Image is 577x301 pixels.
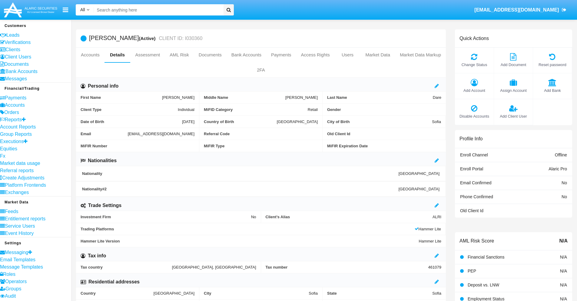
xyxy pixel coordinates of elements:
span: Individual [178,107,194,112]
span: No [251,215,256,219]
span: Leads [6,32,20,38]
span: MiFIR Expiration Date [327,144,441,148]
span: First Name [81,95,162,100]
h5: [PERSON_NAME] [89,35,202,42]
a: AML Risk [165,48,194,62]
span: ALRI [433,215,441,219]
span: Gender [327,107,441,112]
h6: Residential addresses [88,279,140,285]
span: Client’s Alias [266,215,433,219]
h6: Tax info [88,253,106,259]
span: Country of Birth [204,119,277,124]
span: Offline [555,152,567,157]
span: Orders [4,110,19,115]
span: MiFIR Type [204,144,318,148]
a: Market Data [360,48,395,62]
span: Hammer Lite [415,227,441,231]
h6: AML Risk Score [459,238,494,244]
span: Audit [5,293,16,299]
span: Clients [5,47,20,52]
span: MiFIR Number [81,144,194,148]
span: PEP [468,269,476,273]
span: Event History [5,231,34,236]
span: No [562,180,567,185]
span: Deposit vs. LNW [468,283,499,287]
a: Access Rights [296,48,335,62]
span: Enroll Portal [460,166,483,171]
span: Service Users [5,223,35,229]
span: Nationality [82,171,399,176]
span: [PERSON_NAME] [162,95,194,100]
span: No [562,194,567,199]
a: Assessment [130,48,165,62]
span: N/A [560,255,567,259]
h6: Profile Info [459,136,482,142]
span: City [204,291,309,296]
span: Email [81,132,128,136]
span: Messages [5,76,27,81]
span: [GEOGRAPHIC_DATA] [154,291,194,296]
span: Old Client Id [327,132,441,136]
span: Feeds [5,209,18,214]
span: Platform Frontends [5,182,46,188]
span: Country [81,291,154,296]
h6: Trade Settings [88,202,121,209]
span: Email Confirmed [460,180,491,185]
span: Sofia [309,291,318,296]
img: Logo image [3,1,58,19]
span: Create Adjustments [2,175,45,180]
span: Alaric Pro [549,166,567,171]
a: Documents [194,48,227,62]
a: Payments [266,48,296,62]
span: Trading Platforms [81,227,415,231]
span: [GEOGRAPHIC_DATA] [399,171,439,176]
span: Tax country [81,265,172,269]
span: Enroll Channel [460,152,488,157]
span: Exchanges [5,190,29,195]
span: Documents [4,62,29,67]
span: All [80,7,85,12]
a: Details [104,48,131,62]
span: [GEOGRAPHIC_DATA] [277,119,318,124]
span: Referral Code [204,132,318,136]
span: Nationality #2 [82,187,399,191]
span: Add Bank [536,88,569,93]
span: Phone Confirmed [460,194,493,199]
div: (Active) [139,35,157,42]
span: Old Client Id [460,208,483,213]
span: [PERSON_NAME] [285,95,318,100]
span: [EMAIL_ADDRESS][DOMAIN_NAME] [474,7,559,12]
span: N/A [559,237,568,245]
span: Assign Account [497,88,530,93]
span: Client Users [5,54,31,59]
input: Search [94,4,221,15]
span: Investment Firm [81,215,251,219]
span: Financial Sanctions [468,255,504,259]
h6: Quick Actions [459,35,489,41]
span: Groups [5,286,21,291]
span: Dare [433,95,441,100]
span: Verifications [5,40,31,45]
span: Middle Name [204,95,285,100]
span: N/A [560,269,567,273]
h6: Nationalities [88,157,117,164]
span: Client Type [81,107,178,112]
span: Tax number [266,265,428,269]
span: [GEOGRAPHIC_DATA], [GEOGRAPHIC_DATA] [172,265,256,269]
span: MiFID Category [204,107,308,112]
span: Messaging [5,250,28,255]
a: Accounts [76,48,104,62]
span: Sofia [432,119,441,124]
span: Bank Accounts [5,69,38,74]
span: Change Status [458,62,491,68]
span: Hammer Lite [419,239,441,243]
span: Entitlement reports [5,216,45,221]
a: Market Data Markup [395,48,446,62]
span: N/A [560,283,567,287]
span: Disable Accounts [458,113,491,119]
span: Reports [5,117,22,122]
span: Roles [3,272,15,277]
span: 461079 [428,265,441,269]
span: Operators [5,279,27,284]
span: Sofia [432,291,441,296]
